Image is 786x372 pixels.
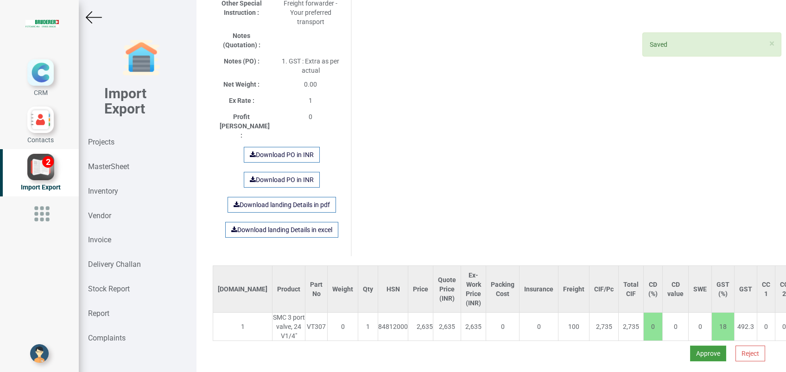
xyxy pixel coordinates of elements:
button: Approve [690,346,726,361]
th: Qty [358,266,378,313]
th: GST [735,266,757,313]
td: 2,635 [408,313,433,341]
td: 0 [644,313,663,341]
strong: Complaints [88,334,126,342]
div: Product [277,284,300,294]
th: CIF/Pc [589,266,619,313]
td: 0 [663,313,689,341]
td: 0 [689,313,712,341]
td: 2,735 [619,313,644,341]
th: GST (%) [712,266,735,313]
strong: Invoice [88,235,111,244]
td: 0 [486,313,520,341]
a: Download PO in INR [244,147,320,163]
th: Freight [558,266,589,313]
strong: Vendor [88,211,111,220]
button: Reject [735,346,765,361]
div: Part No [310,280,323,298]
div: 2 [42,156,54,168]
span: Saved [650,41,667,48]
a: Download landing Details in pdf [228,197,336,213]
th: Weight [328,266,358,313]
td: 492.3 [735,313,757,341]
td: 0 [328,313,358,341]
th: CC 1 [757,266,775,313]
span: 0.00 [304,81,317,88]
td: 2,735 [589,313,619,341]
strong: Report [88,309,109,318]
label: Notes (Quotation) : [220,31,263,50]
a: Download landing Details in excel [225,222,338,238]
label: Notes (PO) : [224,57,260,66]
td: 84812000 [378,313,408,341]
span: × [769,38,774,49]
label: Profit [PERSON_NAME] : [220,112,263,140]
strong: Inventory [88,187,118,195]
th: [DOMAIN_NAME] [213,266,273,313]
span: 1 [309,97,312,104]
a: Download PO in INR [244,172,320,188]
strong: Stock Report [88,284,130,293]
td: 1 [358,313,378,341]
strong: Projects [88,138,114,146]
td: 0 [757,313,775,341]
strong: Delivery Challan [88,260,141,269]
td: 18 [712,313,735,341]
th: SWE [689,266,712,313]
td: 2,635 [433,313,461,341]
span: CRM [34,89,48,96]
b: Import Export [104,85,146,117]
label: Net Weight : [223,80,260,89]
div: VT307 [305,322,327,331]
strong: MasterSheet [88,162,129,171]
th: Insurance [520,266,558,313]
th: CD value [663,266,689,313]
div: SMC 3 port valve, 24 V1/4" [273,313,305,340]
td: 1 [213,313,273,341]
th: HSN [378,266,408,313]
label: Ex Rate : [229,96,254,105]
th: CD (%) [644,266,663,313]
td: 0 [520,313,558,341]
th: Price [408,266,433,313]
span: 1. GST : Extra as per actual [282,57,339,74]
th: Quote Price (INR) [433,266,461,313]
span: Import Export [21,183,61,191]
span: 0 [309,113,312,120]
th: Packing Cost [486,266,520,313]
th: Total CIF [619,266,644,313]
span: Contacts [27,136,54,144]
td: 100 [558,313,589,341]
img: garage-closed.png [123,39,160,76]
td: 2,635 [461,313,486,341]
th: Ex-Work Price (INR) [461,266,486,313]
